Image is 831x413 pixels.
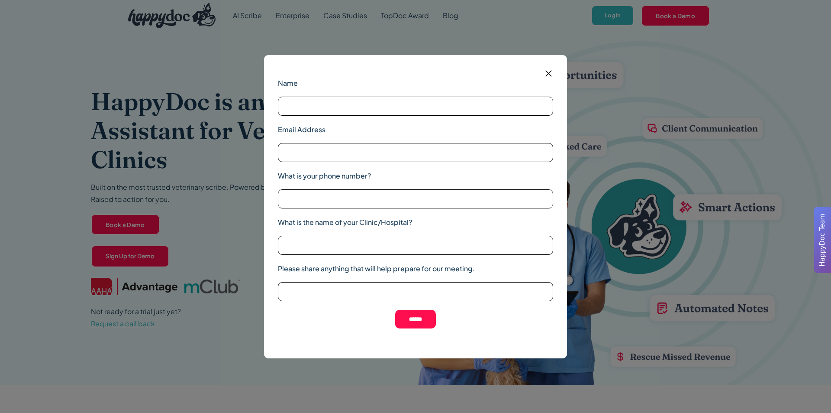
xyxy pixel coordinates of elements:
label: Name [278,78,553,88]
label: Email Address [278,124,553,135]
label: What is your phone number? [278,171,553,181]
label: Please share anything that will help prepare for our meeting. [278,263,553,274]
form: Email form 2 [278,69,553,338]
label: What is the name of your Clinic/Hospital? [278,217,553,228]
